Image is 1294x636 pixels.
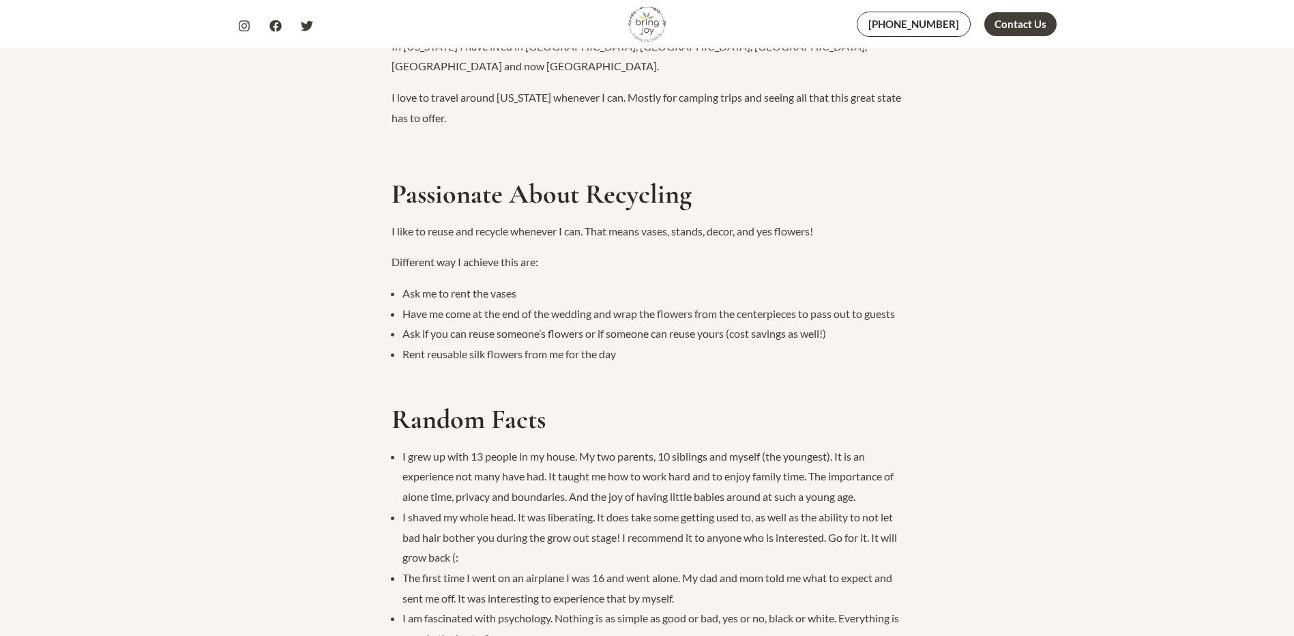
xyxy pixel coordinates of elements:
[238,20,250,32] a: Instagram
[392,36,903,76] p: In [US_STATE] I have lived in [GEOGRAPHIC_DATA], [GEOGRAPHIC_DATA], [GEOGRAPHIC_DATA], [GEOGRAPHI...
[392,177,692,210] strong: Passionate About Recycling
[402,304,903,324] li: Have me come at the end of the wedding and wrap the flowers from the centerpieces to pass out to ...
[402,507,903,568] li: I shaved my whole head. It was liberating. It does take some getting used to, as well as the abil...
[402,323,903,344] li: Ask if you can reuse someone’s flowers or if someone can reuse yours (cost savings as well!)
[402,283,903,304] li: Ask me to rent the vases
[402,344,903,364] li: Rent reusable silk flowers from me for the day
[402,446,903,507] li: I grew up with 13 people in my house. My two parents, 10 siblings and myself (the youngest). It i...
[392,221,903,242] p: I like to reuse and recycle whenever I can. That means vases, stands, decor, and yes flowers!
[392,87,903,128] p: I love to travel around [US_STATE] whenever I can. Mostly for camping trips and seeing all that t...
[857,12,971,37] a: [PHONE_NUMBER]
[392,403,546,435] strong: Random Facts
[269,20,282,32] a: Facebook
[392,252,903,272] p: Different way I achieve this are:
[301,20,313,32] a: Twitter
[402,568,903,608] li: The first time I went on an airplane I was 16 and went alone. My dad and mom told me what to expe...
[628,5,666,43] img: Bring Joy
[984,12,1057,36] a: Contact Us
